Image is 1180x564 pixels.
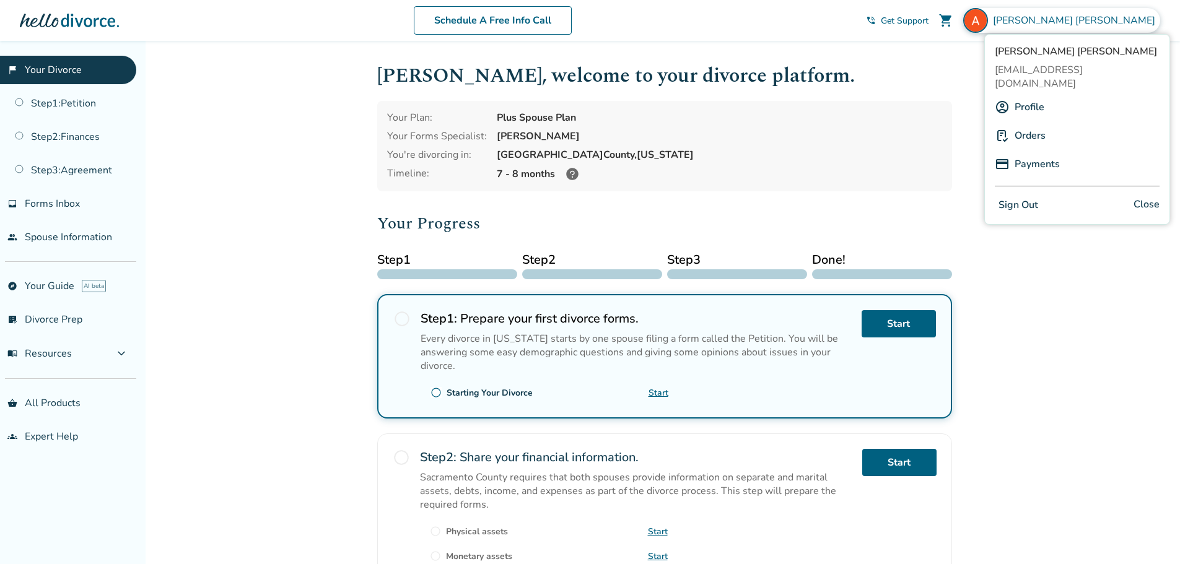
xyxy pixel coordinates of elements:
[812,251,952,269] span: Done!
[995,100,1010,115] img: A
[648,526,668,537] a: Start
[862,449,937,476] a: Start
[963,8,988,33] img: Aaron C
[1015,95,1044,119] a: Profile
[1015,124,1046,147] a: Orders
[7,349,17,358] span: menu_book
[377,251,517,269] span: Step 1
[649,387,668,399] a: Start
[447,387,533,399] div: Starting Your Divorce
[522,251,662,269] span: Step 2
[421,332,852,373] p: Every divorce in [US_STATE] starts by one spouse filing a form called the Petition. You will be a...
[995,196,1042,214] button: Sign Out
[387,129,487,143] div: Your Forms Specialist:
[938,13,953,28] span: shopping_cart
[7,347,72,360] span: Resources
[446,526,508,537] div: Physical assets
[497,167,942,181] div: 7 - 8 months
[866,15,929,27] a: phone_in_talkGet Support
[377,211,952,236] h2: Your Progress
[1015,152,1060,176] a: Payments
[421,310,852,327] h2: Prepare your first divorce forms.
[7,281,17,291] span: explore
[993,14,1160,27] span: [PERSON_NAME] [PERSON_NAME]
[862,310,936,337] a: Start
[1134,196,1160,214] span: Close
[7,315,17,324] span: list_alt_check
[430,550,441,562] span: radio_button_unchecked
[114,346,129,361] span: expand_more
[393,449,410,466] span: radio_button_unchecked
[421,310,457,327] strong: Step 1 :
[995,157,1010,171] img: P
[82,280,106,292] span: AI beta
[7,232,17,242] span: people
[7,65,17,75] span: flag_2
[881,15,929,27] span: Get Support
[420,449,457,466] strong: Step 2 :
[393,310,411,328] span: radio_button_unchecked
[497,148,942,162] div: [GEOGRAPHIC_DATA] County, [US_STATE]
[377,61,952,91] h1: [PERSON_NAME] , welcome to your divorce platform.
[648,550,668,562] a: Start
[7,432,17,441] span: groups
[414,6,572,35] a: Schedule A Free Info Call
[497,129,942,143] div: [PERSON_NAME]
[387,148,487,162] div: You're divorcing in:
[667,251,807,269] span: Step 3
[387,111,487,124] div: Your Plan:
[995,128,1010,143] img: P
[995,63,1160,90] span: [EMAIL_ADDRESS][DOMAIN_NAME]
[446,550,512,562] div: Monetary assets
[387,167,487,181] div: Timeline:
[497,111,942,124] div: Plus Spouse Plan
[420,471,852,511] p: Sacramento County requires that both spouses provide information on separate and marital assets, ...
[1118,505,1180,564] iframe: Chat Widget
[995,45,1160,58] span: [PERSON_NAME] [PERSON_NAME]
[25,197,80,210] span: Forms Inbox
[7,398,17,408] span: shopping_basket
[866,15,876,25] span: phone_in_talk
[420,449,852,466] h2: Share your financial information.
[430,387,442,398] span: radio_button_unchecked
[7,199,17,209] span: inbox
[430,526,441,537] span: radio_button_unchecked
